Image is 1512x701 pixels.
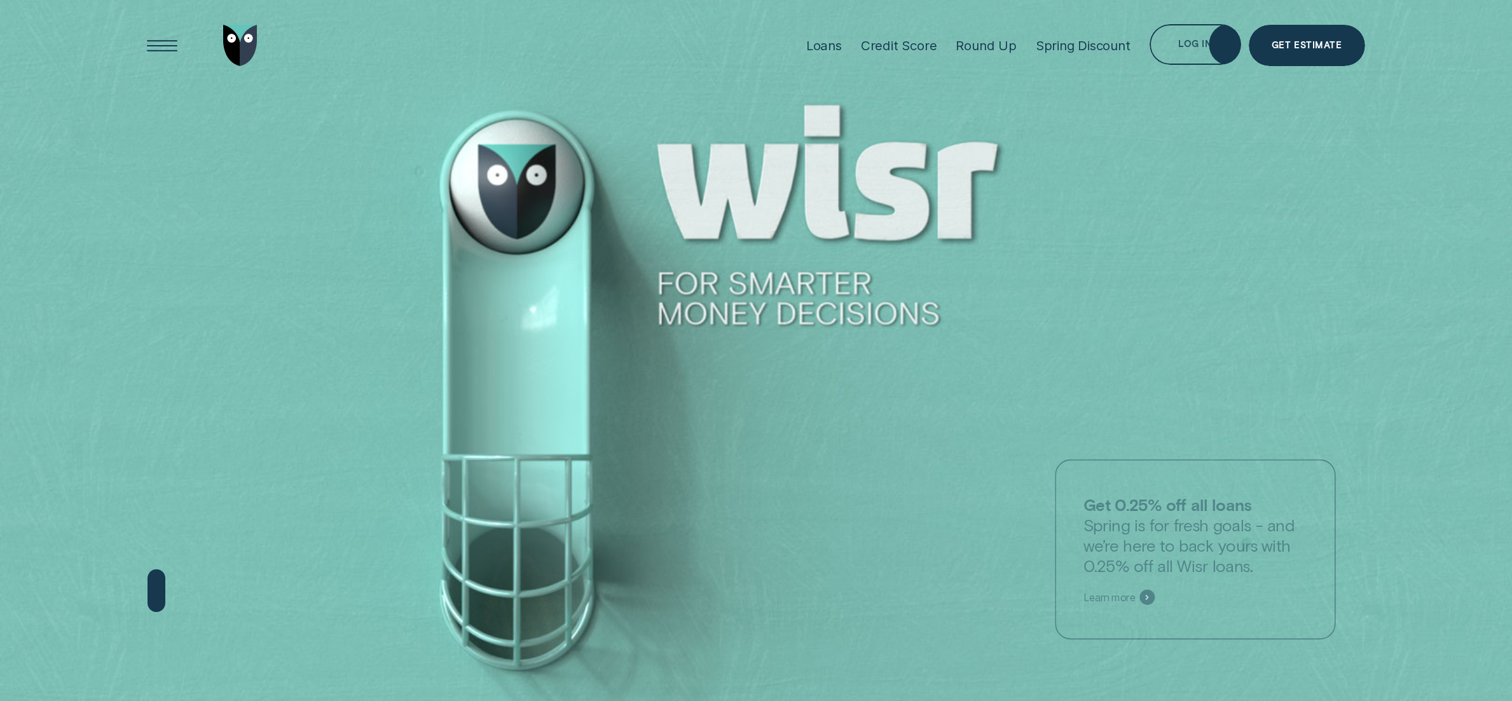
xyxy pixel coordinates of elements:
[861,37,937,53] div: Credit Score
[1083,494,1307,576] p: Spring is for fresh goals - and we’re here to back yours with 0.25% off all Wisr loans.
[142,25,183,66] button: Open Menu
[223,25,258,66] img: Wisr
[1249,25,1365,66] a: Get Estimate
[1083,494,1251,514] strong: Get 0.25% off all loans
[1036,37,1131,53] div: Spring Discount
[806,37,842,53] div: Loans
[1150,24,1241,65] button: Log in
[956,37,1016,53] div: Round Up
[1055,459,1335,640] a: Get 0.25% off all loansSpring is for fresh goals - and we’re here to back yours with 0.25% off al...
[1083,591,1136,604] span: Learn more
